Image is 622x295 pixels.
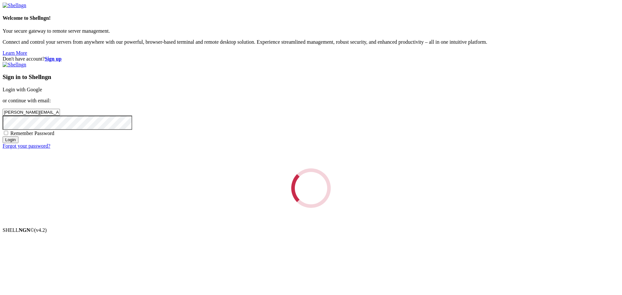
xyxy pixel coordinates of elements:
img: Shellngn [3,62,26,68]
img: Shellngn [3,3,26,8]
a: Sign up [45,56,62,62]
input: Remember Password [4,131,8,135]
a: Forgot your password? [3,143,50,149]
b: NGN [19,227,30,233]
a: Learn More [3,50,27,56]
input: Login [3,136,18,143]
span: Remember Password [10,130,54,136]
h4: Welcome to Shellngn! [3,15,619,21]
input: Email address [3,109,60,116]
div: Don't have account? [3,56,619,62]
p: or continue with email: [3,98,619,104]
a: Login with Google [3,87,42,92]
span: 4.2.0 [34,227,47,233]
p: Connect and control your servers from anywhere with our powerful, browser-based terminal and remo... [3,39,619,45]
h3: Sign in to Shellngn [3,74,619,81]
span: SHELL © [3,227,47,233]
div: Loading... [288,165,334,211]
p: Your secure gateway to remote server management. [3,28,619,34]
